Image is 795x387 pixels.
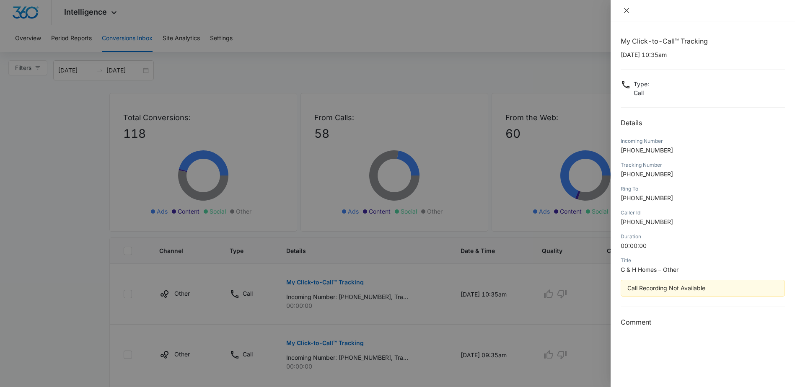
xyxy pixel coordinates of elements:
[621,50,785,59] p: [DATE] 10:35am
[621,7,632,14] button: Close
[621,137,785,145] div: Incoming Number
[621,209,785,217] div: Caller Id
[621,118,785,128] h2: Details
[627,284,778,293] div: Call Recording Not Available
[621,266,678,273] span: G & H Homes – Other
[621,317,785,327] h3: Comment
[621,147,673,154] span: [PHONE_NUMBER]
[621,185,785,193] div: Ring To
[621,257,785,264] div: Title
[634,88,649,97] p: Call
[621,161,785,169] div: Tracking Number
[621,233,785,240] div: Duration
[621,218,673,225] span: [PHONE_NUMBER]
[621,170,673,178] span: [PHONE_NUMBER]
[621,194,673,201] span: [PHONE_NUMBER]
[634,80,649,88] p: Type :
[621,36,785,46] h1: My Click-to-Call™ Tracking
[623,7,630,14] span: close
[621,242,647,249] span: 00:00:00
